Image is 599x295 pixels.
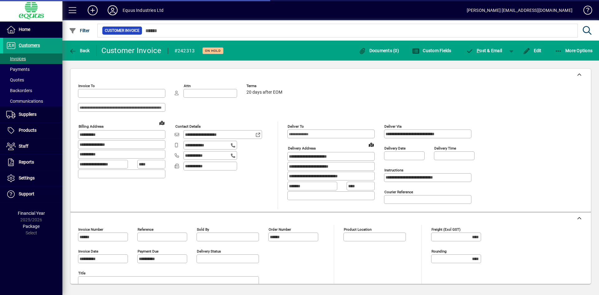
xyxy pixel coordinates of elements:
mat-label: Product location [344,227,372,232]
span: Reports [19,160,34,165]
span: Support [19,191,34,196]
span: More Options [555,48,593,53]
span: Customers [19,43,40,48]
span: Suppliers [19,112,37,117]
mat-label: Sold by [197,227,209,232]
a: Knowledge Base [579,1,591,22]
span: Communications [6,99,43,104]
button: Custom Fields [411,45,453,56]
a: Reports [3,155,62,170]
span: ost & Email [466,48,502,53]
span: Edit [523,48,542,53]
mat-label: Payment due [138,249,158,253]
mat-label: Invoice number [78,227,103,232]
button: Filter [67,25,91,36]
mat-label: Reference [138,227,153,232]
a: Products [3,123,62,138]
button: Profile [103,5,123,16]
button: Back [67,45,91,56]
button: More Options [553,45,594,56]
span: Products [19,128,37,133]
mat-label: Freight (excl GST) [431,227,460,232]
mat-label: Attn [184,84,191,88]
mat-label: Delivery status [197,249,221,253]
mat-label: Deliver via [384,124,402,129]
span: On hold [205,49,221,53]
mat-label: Courier Reference [384,190,413,194]
div: #242313 [174,46,195,56]
span: Quotes [6,77,24,82]
span: P [477,48,480,53]
span: Back [69,48,90,53]
span: Backorders [6,88,32,93]
mat-label: Deliver To [288,124,304,129]
a: Payments [3,64,62,75]
span: Terms [246,84,284,88]
a: View on map [366,140,376,150]
mat-label: Delivery date [384,146,406,150]
span: Staff [19,144,28,149]
button: Post & Email [463,45,505,56]
mat-label: Order number [269,227,291,232]
a: Quotes [3,75,62,85]
span: Filter [69,28,90,33]
a: Backorders [3,85,62,96]
a: View on map [157,118,167,128]
button: Edit [521,45,543,56]
a: Communications [3,96,62,106]
a: Suppliers [3,107,62,122]
span: Package [23,224,40,229]
div: Equus Industries Ltd [123,5,164,15]
a: Invoices [3,53,62,64]
button: Add [83,5,103,16]
a: Home [3,22,62,37]
mat-label: Delivery time [434,146,456,150]
mat-label: Title [78,271,85,275]
span: Documents (0) [358,48,399,53]
mat-label: Instructions [384,168,403,172]
a: Staff [3,139,62,154]
span: Custom Fields [412,48,451,53]
mat-label: Rounding [431,249,446,253]
a: Support [3,186,62,202]
span: Payments [6,67,30,72]
mat-label: Invoice date [78,249,98,253]
span: Home [19,27,30,32]
mat-label: Invoice To [78,84,95,88]
span: 20 days after EOM [246,90,282,95]
span: Customer Invoice [105,27,139,34]
span: Settings [19,175,35,180]
a: Settings [3,170,62,186]
div: Customer Invoice [101,46,162,56]
span: Financial Year [18,211,45,216]
div: [PERSON_NAME] [EMAIL_ADDRESS][DOMAIN_NAME] [467,5,572,15]
app-page-header-button: Back [62,45,97,56]
button: Documents (0) [357,45,401,56]
span: Invoices [6,56,26,61]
